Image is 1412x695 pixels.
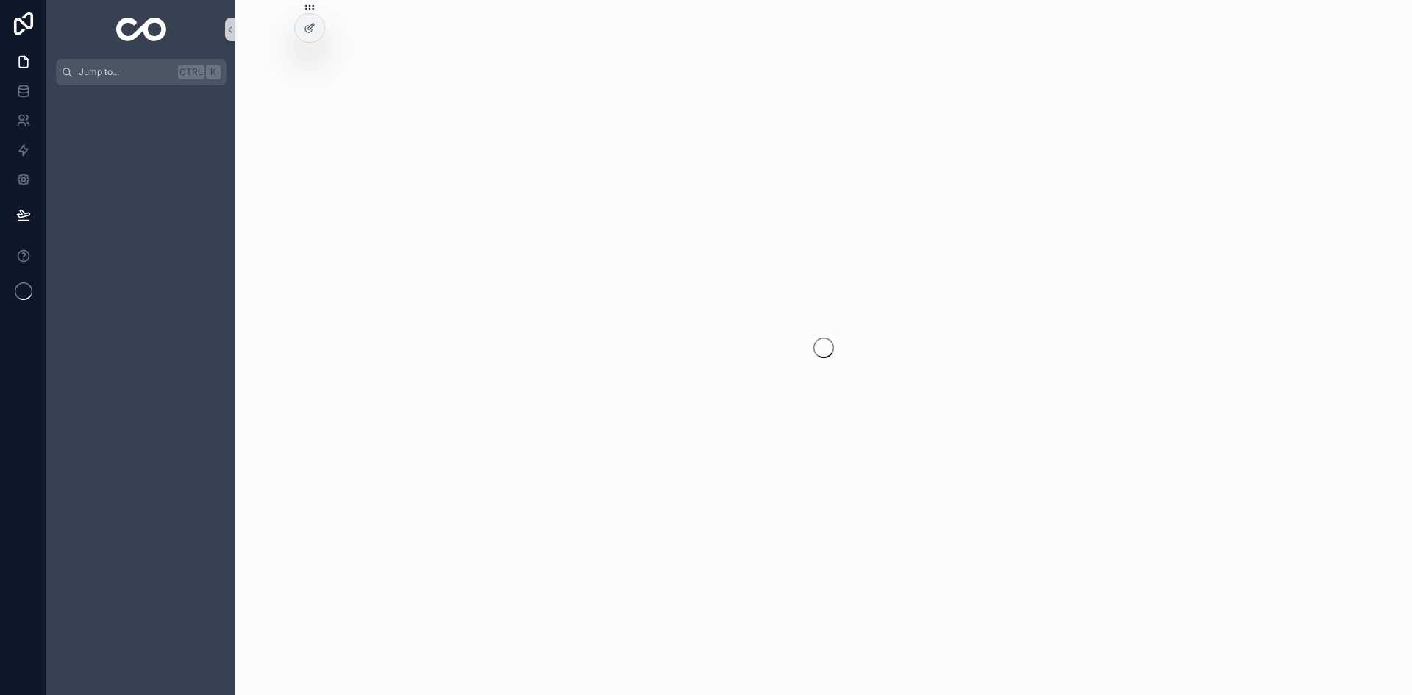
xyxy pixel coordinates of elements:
[116,18,167,41] img: App logo
[79,66,172,78] span: Jump to...
[56,59,227,85] button: Jump to...CtrlK
[47,85,235,112] div: scrollable content
[207,66,219,78] span: K
[178,65,204,79] span: Ctrl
